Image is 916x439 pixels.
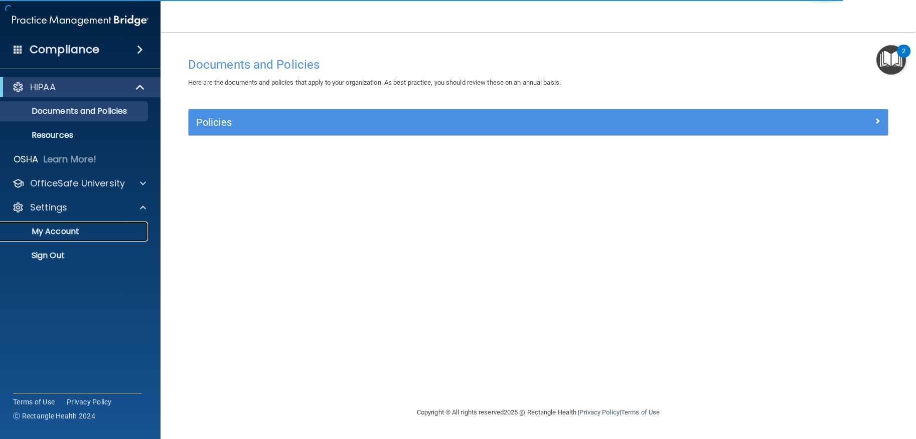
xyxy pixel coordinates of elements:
[12,81,145,93] a: HIPAA
[30,177,125,189] p: OfficeSafe University
[12,177,146,189] a: OfficeSafe University
[12,11,148,31] img: PMB logo
[188,79,561,86] span: Here are the documents and policies that apply to your organization. As best practice, you should...
[902,51,905,64] div: 2
[13,411,95,421] span: Ⓒ Rectangle Health 2024
[30,81,56,93] p: HIPAA
[14,153,39,165] p: OSHA
[7,130,143,140] p: Resources
[67,397,112,407] a: Privacy Policy
[7,106,143,116] p: Documents and Policies
[355,396,721,428] div: Copyright © All rights reserved 2025 @ Rectangle Health | |
[188,58,888,71] h4: Documents and Policies
[196,117,706,128] h5: Policies
[742,368,904,408] iframe: Drift Widget Chat Controller
[7,251,143,261] p: Sign Out
[44,153,97,165] p: Learn More!
[876,45,906,75] button: Open Resource Center, 2 new notifications
[12,201,146,213] a: Settings
[196,114,880,130] a: Policies
[7,227,143,237] p: My Account
[579,408,619,416] a: Privacy Policy
[30,43,99,57] h4: Compliance
[30,201,67,213] p: Settings
[13,397,55,407] a: Terms of Use
[621,408,660,416] a: Terms of Use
